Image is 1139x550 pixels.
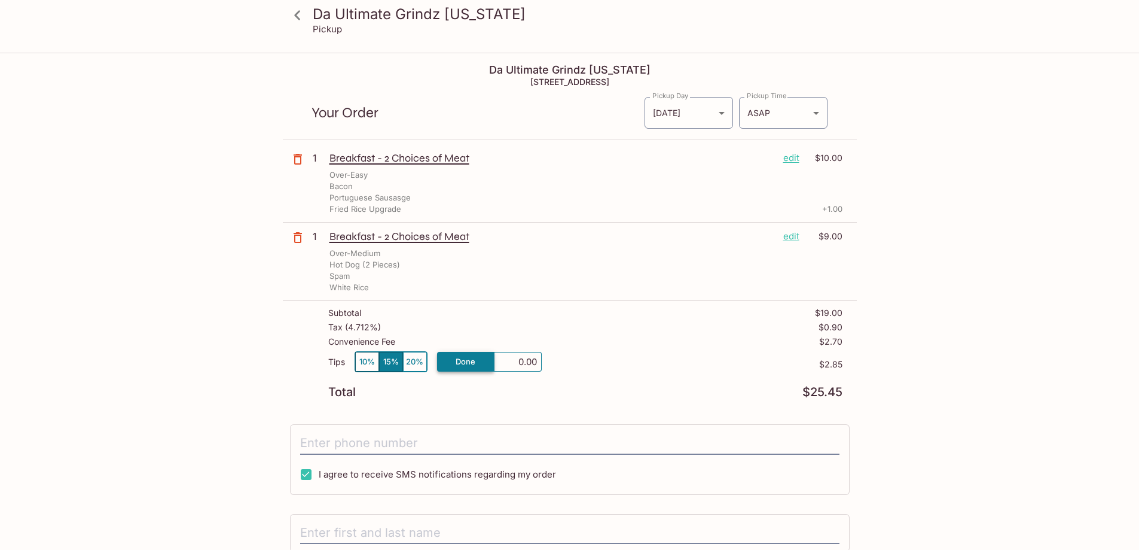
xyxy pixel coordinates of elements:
h5: [STREET_ADDRESS] [283,77,857,87]
span: I agree to receive SMS notifications regarding my order [319,469,556,480]
p: Tax ( 4.712% ) [328,323,381,332]
p: $19.00 [815,308,842,318]
p: $2.70 [819,337,842,347]
input: Enter phone number [300,432,839,455]
button: 15% [379,352,403,372]
p: Total [328,387,356,398]
button: 20% [403,352,427,372]
button: Done [437,352,494,372]
p: Fried Rice Upgrade [329,203,401,215]
p: $9.00 [807,230,842,243]
p: 1 [313,230,325,243]
p: $2.85 [542,360,842,369]
div: [DATE] [645,97,733,129]
p: Breakfast - 2 Choices of Meat [329,230,774,243]
p: Subtotal [328,308,361,318]
p: edit [783,151,799,165]
label: Pickup Time [747,91,787,101]
p: $25.45 [802,387,842,398]
p: Convenience Fee [328,337,395,347]
div: ASAP [739,97,827,129]
h3: Da Ultimate Grindz [US_STATE] [313,5,847,23]
p: Portuguese Sausasge [329,192,411,203]
p: $10.00 [807,151,842,165]
p: Bacon [329,181,353,192]
p: Tips [328,357,345,367]
p: + 1.00 [822,203,842,215]
p: 1 [313,151,325,165]
p: Over-Medium [329,248,380,259]
label: Pickup Day [652,91,688,101]
p: Hot Dog (2 Pieces) [329,259,400,271]
p: Your Order [312,107,644,118]
p: Breakfast - 2 Choices of Meat [329,151,774,165]
p: Spam [329,271,350,282]
input: Enter first and last name [300,522,839,545]
button: 10% [355,352,379,372]
p: White Rice [329,282,369,293]
h4: Da Ultimate Grindz [US_STATE] [283,63,857,77]
p: edit [783,230,799,243]
p: Over-Easy [329,169,368,181]
p: Pickup [313,23,342,35]
p: $0.90 [819,323,842,332]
